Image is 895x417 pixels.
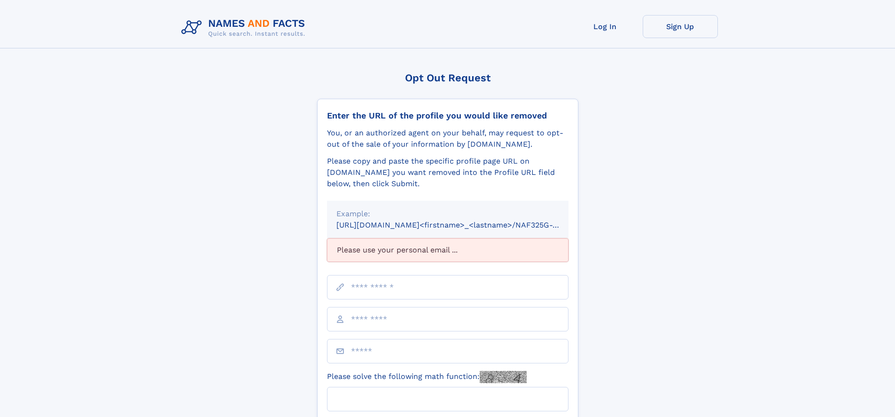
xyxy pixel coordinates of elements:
div: Please copy and paste the specific profile page URL on [DOMAIN_NAME] you want removed into the Pr... [327,156,568,189]
a: Log In [568,15,643,38]
small: [URL][DOMAIN_NAME]<firstname>_<lastname>/NAF325G-xxxxxxxx [336,220,586,229]
img: Logo Names and Facts [178,15,313,40]
label: Please solve the following math function: [327,371,527,383]
div: Please use your personal email ... [327,238,568,262]
div: Example: [336,208,559,220]
a: Sign Up [643,15,718,38]
div: Opt Out Request [317,72,578,84]
div: You, or an authorized agent on your behalf, may request to opt-out of the sale of your informatio... [327,127,568,150]
div: Enter the URL of the profile you would like removed [327,110,568,121]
